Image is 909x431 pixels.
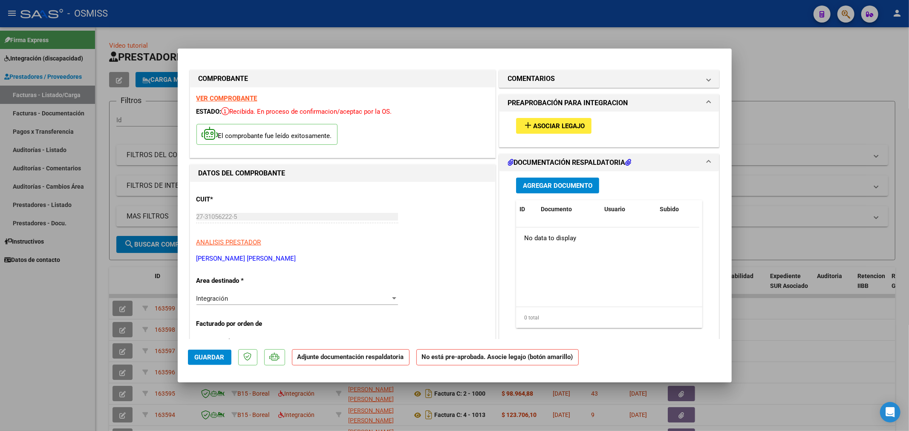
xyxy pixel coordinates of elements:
button: Asociar Legajo [516,118,592,134]
div: PREAPROBACIÓN PARA INTEGRACION [499,112,719,147]
p: [PERSON_NAME] [PERSON_NAME] [196,254,489,264]
mat-expansion-panel-header: DOCUMENTACIÓN RESPALDATORIA [499,154,719,171]
mat-icon: add [523,120,533,130]
p: Area destinado * [196,276,284,286]
strong: No está pre-aprobada. Asocie legajo (botón amarillo) [416,349,579,366]
p: El comprobante fue leído exitosamente. [196,124,338,145]
strong: Adjunte documentación respaldatoria [297,353,404,361]
datatable-header-cell: ID [516,200,537,218]
div: Open Intercom Messenger [880,402,900,422]
h1: DOCUMENTACIÓN RESPALDATORIA [508,158,632,168]
button: Guardar [188,350,231,365]
span: Integración [196,295,228,302]
span: ANALISIS PRESTADOR [196,238,261,246]
strong: COMPROBANTE [199,75,248,83]
div: No data to display [516,227,699,249]
span: B15 - Boreal [196,338,231,345]
mat-expansion-panel-header: PREAPROBACIÓN PARA INTEGRACION [499,95,719,112]
mat-expansion-panel-header: COMENTARIOS [499,70,719,87]
span: Recibida. En proceso de confirmacion/aceptac por la OS. [222,108,392,115]
span: ESTADO: [196,108,222,115]
span: Asociar Legajo [533,122,585,130]
div: 0 total [516,307,703,328]
span: Guardar [195,353,225,361]
span: Usuario [605,206,626,213]
span: Documento [541,206,572,213]
h1: PREAPROBACIÓN PARA INTEGRACION [508,98,628,108]
button: Agregar Documento [516,178,599,193]
span: Agregar Documento [523,182,592,190]
div: DOCUMENTACIÓN RESPALDATORIA [499,171,719,348]
p: CUIT [196,195,284,204]
datatable-header-cell: Documento [537,200,601,218]
datatable-header-cell: Subido [657,200,699,218]
strong: DATOS DEL COMPROBANTE [199,169,286,177]
h1: COMENTARIOS [508,74,555,84]
span: Subido [660,206,679,213]
span: ID [519,206,525,213]
datatable-header-cell: Usuario [601,200,657,218]
a: VER COMPROBANTE [196,95,257,102]
p: Facturado por orden de [196,319,284,329]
